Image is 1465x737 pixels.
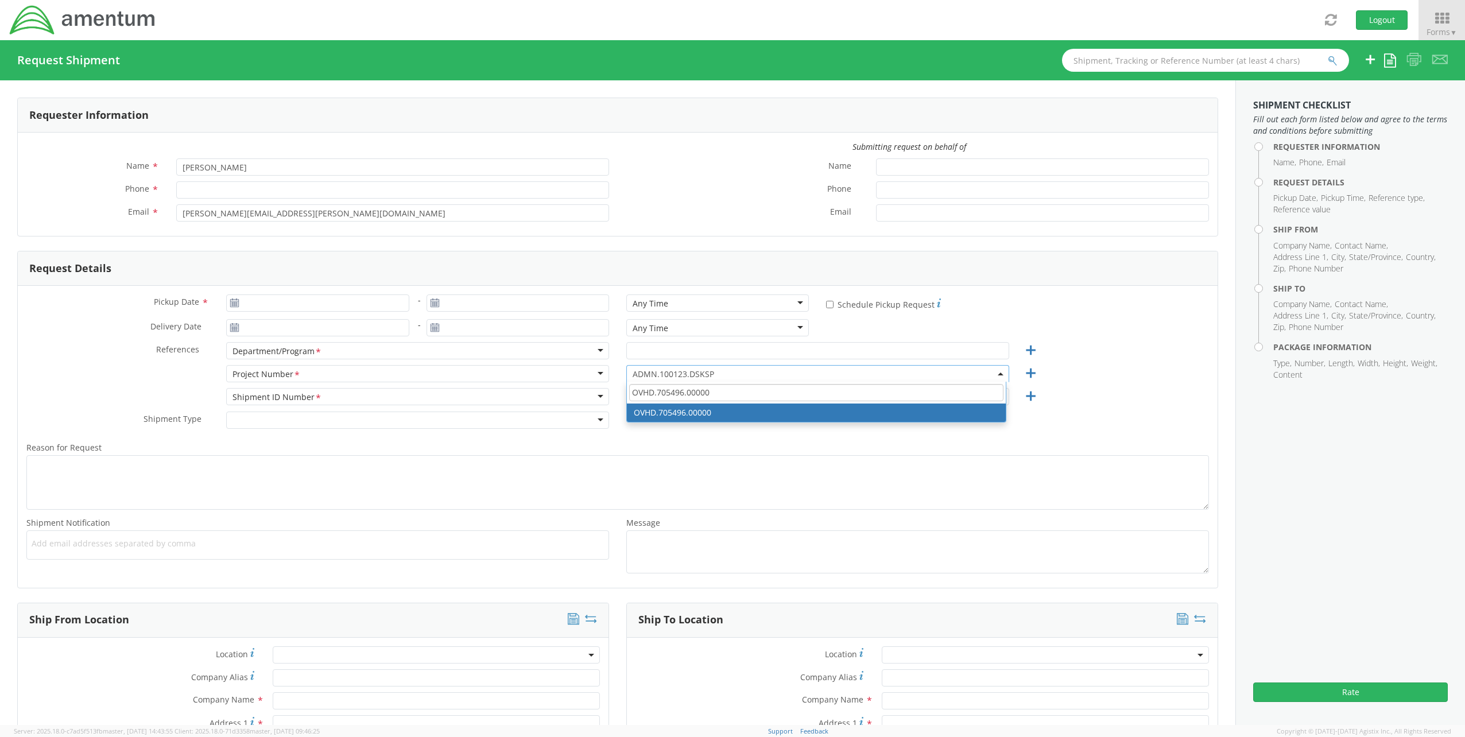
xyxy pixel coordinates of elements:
li: Reference value [1273,204,1331,215]
span: ADMN.100123.DSKSP [626,365,1009,382]
li: Width [1358,358,1380,369]
span: Address 1 [210,717,248,728]
li: Country [1406,251,1436,263]
li: Length [1328,358,1355,369]
li: Address Line 1 [1273,251,1328,263]
li: State/Province [1349,310,1403,321]
input: Shipment, Tracking or Reference Number (at least 4 chars) [1062,49,1349,72]
span: Shipment Notification [26,517,110,528]
li: Address Line 1 [1273,310,1328,321]
span: Email [830,206,851,219]
span: Client: 2025.18.0-71d3358 [175,727,320,735]
span: References [156,344,199,355]
h3: Ship From Location [29,614,129,626]
h4: Request Details [1273,178,1448,187]
div: Any Time [633,323,668,334]
h3: Request Details [29,263,111,274]
i: Submitting request on behalf of [852,141,966,152]
li: Country [1406,310,1436,321]
span: Location [825,649,857,660]
a: Feedback [800,727,828,735]
span: Message [626,517,660,528]
span: Company Name [193,694,254,705]
span: Company Name [802,694,863,705]
span: ▼ [1450,28,1457,37]
li: Company Name [1273,298,1332,310]
span: Forms [1427,26,1457,37]
span: Name [828,160,851,173]
span: Pickup Date [154,296,199,307]
li: Pickup Date [1273,192,1318,204]
input: Schedule Pickup Request [826,301,834,308]
label: Schedule Pickup Request [826,297,941,311]
h3: Shipment Checklist [1253,100,1448,111]
li: Contact Name [1335,240,1388,251]
div: Shipment ID Number [232,391,322,404]
div: Project Number [232,368,301,381]
span: Server: 2025.18.0-c7ad5f513fb [14,727,173,735]
span: Email [128,206,149,217]
li: City [1331,310,1346,321]
span: Name [126,160,149,171]
h4: Package Information [1273,343,1448,351]
span: master, [DATE] 14:43:55 [103,727,173,735]
li: Email [1327,157,1346,168]
span: master, [DATE] 09:46:25 [250,727,320,735]
li: Company Name [1273,240,1332,251]
li: Content [1273,369,1303,381]
a: Support [768,727,793,735]
button: Logout [1356,10,1408,30]
li: City [1331,251,1346,263]
img: dyn-intl-logo-049831509241104b2a82.png [9,4,157,36]
li: Type [1273,358,1292,369]
span: Company Alias [800,672,857,682]
li: Phone Number [1289,263,1343,274]
span: Location [216,649,248,660]
h3: Requester Information [29,110,149,121]
li: Name [1273,157,1296,168]
span: Delivery Date [150,321,201,334]
li: Phone Number [1289,321,1343,333]
li: Zip [1273,321,1286,333]
li: Zip [1273,263,1286,274]
span: Shipment Type [144,413,201,426]
li: Pickup Time [1321,192,1366,204]
h3: Ship To Location [638,614,723,626]
li: Weight [1411,358,1437,369]
h4: Request Shipment [17,54,120,67]
span: Add email addresses separated by comma [32,538,604,549]
li: Contact Name [1335,298,1388,310]
span: Phone [827,183,851,196]
button: Rate [1253,682,1448,702]
li: Reference type [1369,192,1425,204]
span: Reason for Request [26,442,102,453]
li: OVHD.705496.00000 [627,404,1006,422]
span: Company Alias [191,672,248,682]
h4: Requester Information [1273,142,1448,151]
div: Department/Program [232,346,322,358]
h4: Ship From [1273,225,1448,234]
li: Phone [1299,157,1324,168]
div: Any Time [633,298,668,309]
li: State/Province [1349,251,1403,263]
span: Phone [125,183,149,194]
li: Number [1295,358,1326,369]
span: Address 1 [819,717,857,728]
span: ADMN.100123.DSKSP [633,368,1003,379]
li: Height [1383,358,1408,369]
span: Fill out each form listed below and agree to the terms and conditions before submitting [1253,114,1448,137]
h4: Ship To [1273,284,1448,293]
span: Copyright © [DATE]-[DATE] Agistix Inc., All Rights Reserved [1277,727,1451,736]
